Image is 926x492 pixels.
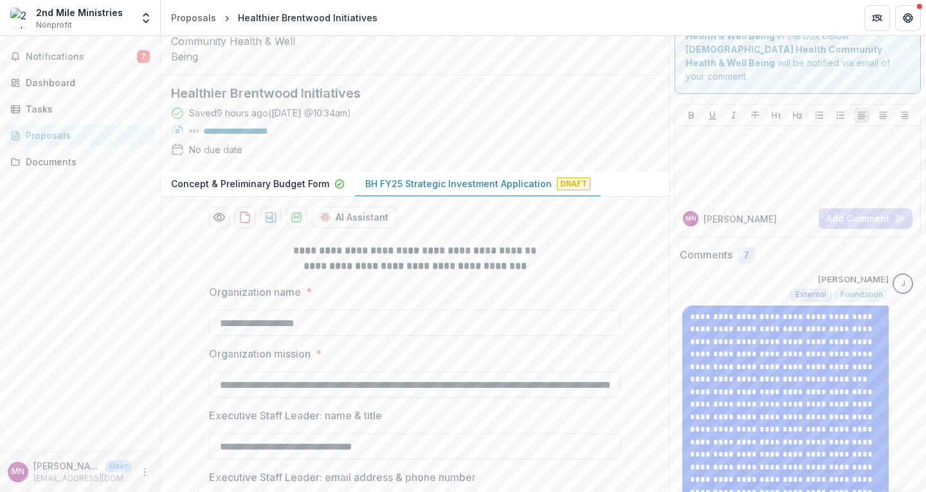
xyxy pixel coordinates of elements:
[895,5,921,31] button: Get Help
[557,178,590,190] span: Draft
[209,408,382,423] p: Executive Staff Leader: name & title
[5,125,155,146] a: Proposals
[137,5,155,31] button: Open entity switcher
[812,107,827,123] button: Bullet List
[795,290,826,299] span: External
[36,6,123,19] div: 2nd Mile Ministries
[166,8,221,27] a: Proposals
[312,207,397,228] button: AI Assistant
[26,102,145,116] div: Tasks
[171,177,329,190] p: Concept & Preliminary Budget Form
[901,280,905,288] div: Jennifer
[171,86,638,101] h2: Healthier Brentwood Initiatives
[171,18,300,64] img: Baptist Health Community Health & Well Being
[189,143,242,156] div: No due date
[726,107,741,123] button: Italicize
[189,106,351,120] div: Saved 9 hours ago ( [DATE] @ 10:34am )
[704,212,777,226] p: [PERSON_NAME]
[854,107,869,123] button: Align Left
[105,460,132,472] p: User
[26,129,145,142] div: Proposals
[768,107,784,123] button: Heading 1
[5,46,155,67] button: Notifications7
[209,469,476,485] p: Executive Staff Leader: email address & phone number
[5,72,155,93] a: Dashboard
[12,468,24,476] div: Marc Nettleton
[260,207,281,228] button: download-proposal
[680,249,732,261] h2: Comments
[26,51,137,62] span: Notifications
[33,473,132,484] p: [EMAIL_ADDRESS][DOMAIN_NAME]
[818,273,889,286] p: [PERSON_NAME]
[5,98,155,120] a: Tasks
[26,155,145,169] div: Documents
[137,50,150,63] span: 7
[684,107,699,123] button: Bold
[36,19,72,31] span: Nonprofit
[209,284,301,300] p: Organization name
[864,5,890,31] button: Partners
[833,107,848,123] button: Ordered List
[685,44,882,68] strong: [DEMOGRAPHIC_DATA] Health Community Health & Well Being
[896,107,912,123] button: Align Right
[875,107,891,123] button: Align Center
[5,151,155,172] a: Documents
[685,215,696,222] div: Marc Nettleton
[819,208,912,229] button: Add Comment
[235,207,255,228] button: download-proposal
[171,11,216,24] div: Proposals
[137,464,152,480] button: More
[33,459,100,473] p: [PERSON_NAME]
[840,290,883,299] span: Foundation
[209,207,230,228] button: Preview 686e7863-a95f-4698-a5b8-65764cd11eed-1.pdf
[166,8,383,27] nav: breadcrumb
[26,76,145,89] div: Dashboard
[743,250,749,261] span: 7
[238,11,377,24] div: Healthier Brentwood Initiatives
[790,107,805,123] button: Heading 2
[209,346,311,361] p: Organization mission
[189,127,199,136] p: 98 %
[747,107,763,123] button: Strike
[10,8,31,28] img: 2nd Mile Ministries
[365,177,552,190] p: BH FY25 Strategic Investment Application
[705,107,720,123] button: Underline
[286,207,307,228] button: download-proposal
